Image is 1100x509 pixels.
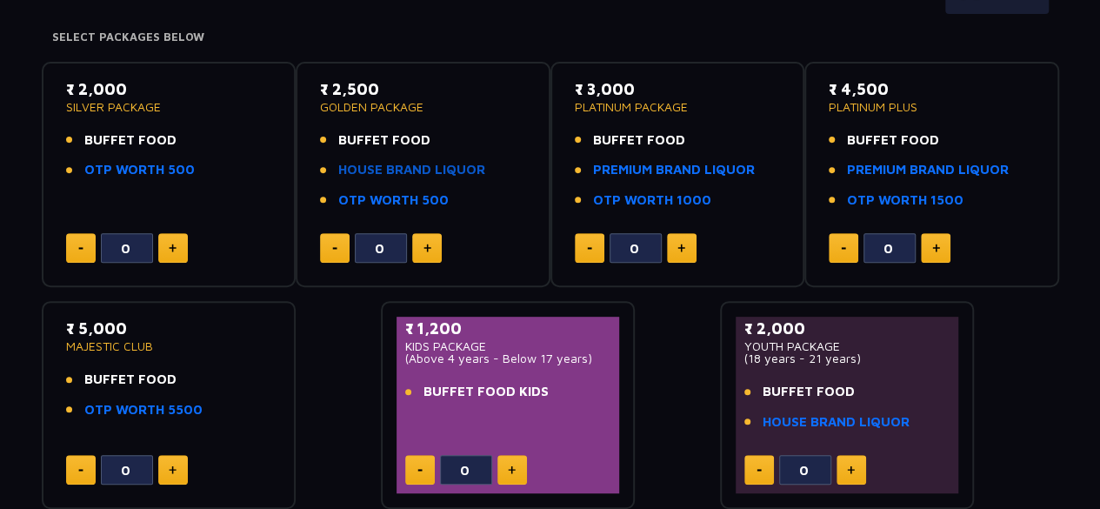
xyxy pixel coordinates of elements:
[508,465,516,474] img: plus
[575,77,781,101] p: ₹ 3,000
[763,412,910,432] a: HOUSE BRAND LIQUOR
[405,352,611,365] p: (Above 4 years - Below 17 years)
[52,30,1049,44] h4: Select Packages Below
[405,317,611,340] p: ₹ 1,200
[332,247,337,250] img: minus
[169,244,177,252] img: plus
[847,131,939,151] span: BUFFET FOOD
[320,77,526,101] p: ₹ 2,500
[338,131,430,151] span: BUFFET FOOD
[66,340,272,352] p: MAJESTIC CLUB
[84,160,195,180] a: OTP WORTH 500
[338,191,449,211] a: OTP WORTH 500
[66,77,272,101] p: ₹ 2,000
[932,244,940,252] img: plus
[84,131,177,151] span: BUFFET FOOD
[763,382,855,402] span: BUFFET FOOD
[593,191,711,211] a: OTP WORTH 1000
[829,77,1035,101] p: ₹ 4,500
[575,101,781,113] p: PLATINUM PACKAGE
[78,247,83,250] img: minus
[587,247,592,250] img: minus
[66,101,272,113] p: SILVER PACKAGE
[757,469,762,472] img: minus
[405,340,611,352] p: KIDS PACKAGE
[417,469,423,472] img: minus
[847,191,963,211] a: OTP WORTH 1500
[84,370,177,390] span: BUFFET FOOD
[423,382,549,402] span: BUFFET FOOD KIDS
[744,317,950,340] p: ₹ 2,000
[84,400,203,420] a: OTP WORTH 5500
[338,160,485,180] a: HOUSE BRAND LIQUOR
[847,465,855,474] img: plus
[423,244,431,252] img: plus
[841,247,846,250] img: minus
[66,317,272,340] p: ₹ 5,000
[744,340,950,352] p: YOUTH PACKAGE
[593,160,755,180] a: PREMIUM BRAND LIQUOR
[744,352,950,365] p: (18 years - 21 years)
[677,244,685,252] img: plus
[593,131,685,151] span: BUFFET FOOD
[169,465,177,474] img: plus
[847,160,1009,180] a: PREMIUM BRAND LIQUOR
[78,469,83,472] img: minus
[829,101,1035,113] p: PLATINUM PLUS
[320,101,526,113] p: GOLDEN PACKAGE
